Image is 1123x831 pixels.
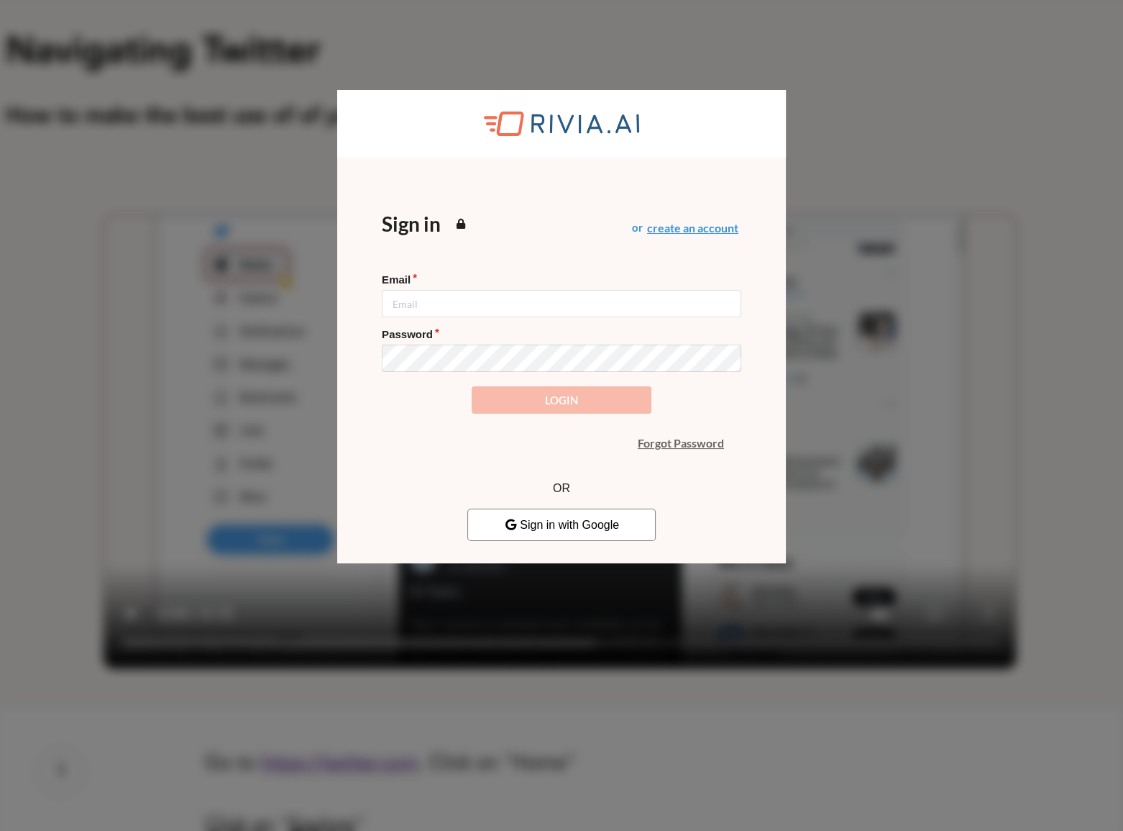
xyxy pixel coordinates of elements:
button: Sign in with Google [467,509,656,541]
label: Password [382,327,741,342]
button: create an account [647,222,738,234]
h1: Sign in [382,211,469,237]
input: Email [382,290,741,317]
label: Email [382,273,741,287]
button: Forgot Password [620,428,741,458]
span: Sign in with Google [504,519,619,531]
h4: or [632,221,741,235]
p: OR [467,481,656,497]
img: wBBU9CcdNicVgAAAABJRU5ErkJggg== [484,112,638,136]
